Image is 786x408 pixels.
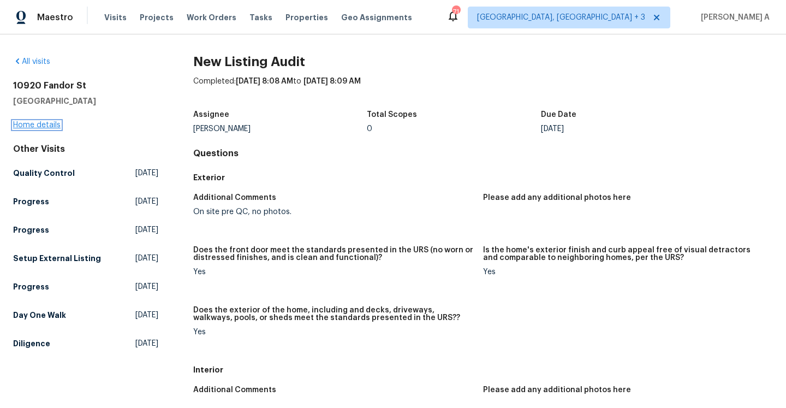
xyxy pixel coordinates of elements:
[193,76,773,104] div: Completed: to
[13,196,49,207] h5: Progress
[13,220,158,240] a: Progress[DATE]
[285,12,328,23] span: Properties
[452,7,460,17] div: 71
[483,246,764,262] h5: Is the home's exterior finish and curb appeal free of visual detractors and comparable to neighbo...
[13,338,50,349] h5: Diligence
[193,268,474,276] div: Yes
[541,111,576,119] h5: Due Date
[13,310,66,321] h5: Day One Walk
[140,12,174,23] span: Projects
[13,249,158,268] a: Setup External Listing[DATE]
[104,12,127,23] span: Visits
[477,12,645,23] span: [GEOGRAPHIC_DATA], [GEOGRAPHIC_DATA] + 3
[193,208,474,216] div: On site pre QC, no photos.
[37,12,73,23] span: Maestro
[13,168,75,179] h5: Quality Control
[135,224,158,235] span: [DATE]
[193,111,229,119] h5: Assignee
[13,281,49,292] h5: Progress
[193,306,474,322] h5: Does the exterior of the home, including and decks, driveways, walkways, pools, or sheds meet the...
[483,268,764,276] div: Yes
[193,125,367,133] div: [PERSON_NAME]
[13,192,158,211] a: Progress[DATE]
[236,78,293,85] span: [DATE] 8:08 AM
[483,386,631,394] h5: Please add any additional photos here
[13,305,158,325] a: Day One Walk[DATE]
[13,144,158,155] div: Other Visits
[13,96,158,107] h5: [GEOGRAPHIC_DATA]
[193,56,773,67] h2: New Listing Audit
[193,194,276,202] h5: Additional Comments
[193,386,276,394] h5: Additional Comments
[135,310,158,321] span: [DATE]
[13,334,158,353] a: Diligence[DATE]
[135,196,158,207] span: [DATE]
[193,172,773,183] h5: Exterior
[696,12,770,23] span: [PERSON_NAME] A
[13,58,50,66] a: All visits
[13,80,158,91] h2: 10920 Fandor St
[367,111,417,119] h5: Total Scopes
[303,78,361,85] span: [DATE] 8:09 AM
[249,14,272,21] span: Tasks
[483,194,631,202] h5: Please add any additional photos here
[13,163,158,183] a: Quality Control[DATE]
[541,125,715,133] div: [DATE]
[367,125,541,133] div: 0
[193,148,773,159] h4: Questions
[341,12,412,23] span: Geo Assignments
[135,253,158,264] span: [DATE]
[13,224,49,235] h5: Progress
[187,12,236,23] span: Work Orders
[135,168,158,179] span: [DATE]
[193,246,474,262] h5: Does the front door meet the standards presented in the URS (no worn or distressed finishes, and ...
[13,121,61,129] a: Home details
[13,277,158,297] a: Progress[DATE]
[135,338,158,349] span: [DATE]
[135,281,158,292] span: [DATE]
[193,364,773,375] h5: Interior
[193,328,474,336] div: Yes
[13,253,101,264] h5: Setup External Listing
